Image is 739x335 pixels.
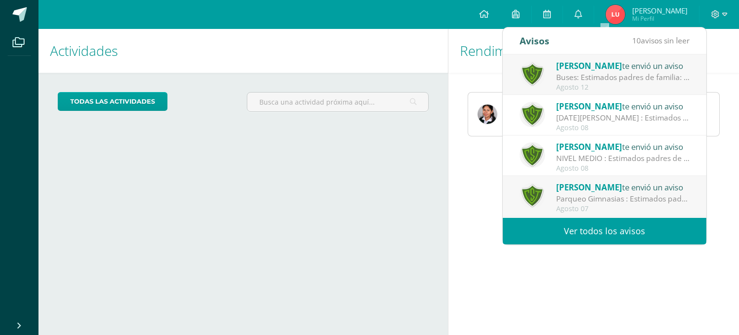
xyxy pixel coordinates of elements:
span: [PERSON_NAME] [632,6,688,15]
div: Lunes 11 de agosto : Estimados padres de familia: Les solicitamos tomar en cuenta la siguiente in... [556,112,690,123]
h1: Rendimiento de mis hijos [460,29,727,73]
div: NIVEL MEDIO : Estimados padres de familia: Les solicitamos que, en caso su hija haga uso del tran... [556,153,690,164]
img: c7e4502288b633c389763cda5c4117dc.png [520,183,545,208]
div: te envió un aviso [556,140,690,153]
div: Avisos [520,27,549,54]
div: Agosto 08 [556,164,690,173]
span: [PERSON_NAME] [556,60,622,71]
img: eb5a3562f2482e2b9008b9c7418d037c.png [606,5,625,24]
div: te envió un aviso [556,181,690,193]
img: c71b264426e8302a06c5fc70adadc507.png [478,105,497,124]
h1: Actividades [50,29,436,73]
span: avisos sin leer [632,35,689,46]
span: Mi Perfil [632,14,688,23]
div: Agosto 08 [556,124,690,132]
img: c7e4502288b633c389763cda5c4117dc.png [520,102,545,127]
img: c7e4502288b633c389763cda5c4117dc.png [520,142,545,168]
span: [PERSON_NAME] [556,141,622,152]
div: Agosto 12 [556,83,690,92]
div: te envió un aviso [556,59,690,72]
span: [PERSON_NAME] [556,182,622,193]
div: te envió un aviso [556,100,690,112]
div: Parqueo Gimnasias : Estimados padres de familia: Les informamos que el parqueo del colegio estará... [556,193,690,204]
span: [PERSON_NAME] [556,101,622,112]
img: c7e4502288b633c389763cda5c4117dc.png [520,61,545,87]
a: Ver todos los avisos [503,218,706,244]
span: 10 [632,35,641,46]
a: todas las Actividades [58,92,167,111]
input: Busca una actividad próxima aquí... [247,93,428,111]
div: Buses: Estimados padres de familia: Les informamos que las rutas de buses 4, 6 y 7 presentan un a... [556,72,690,83]
div: Agosto 07 [556,205,690,213]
